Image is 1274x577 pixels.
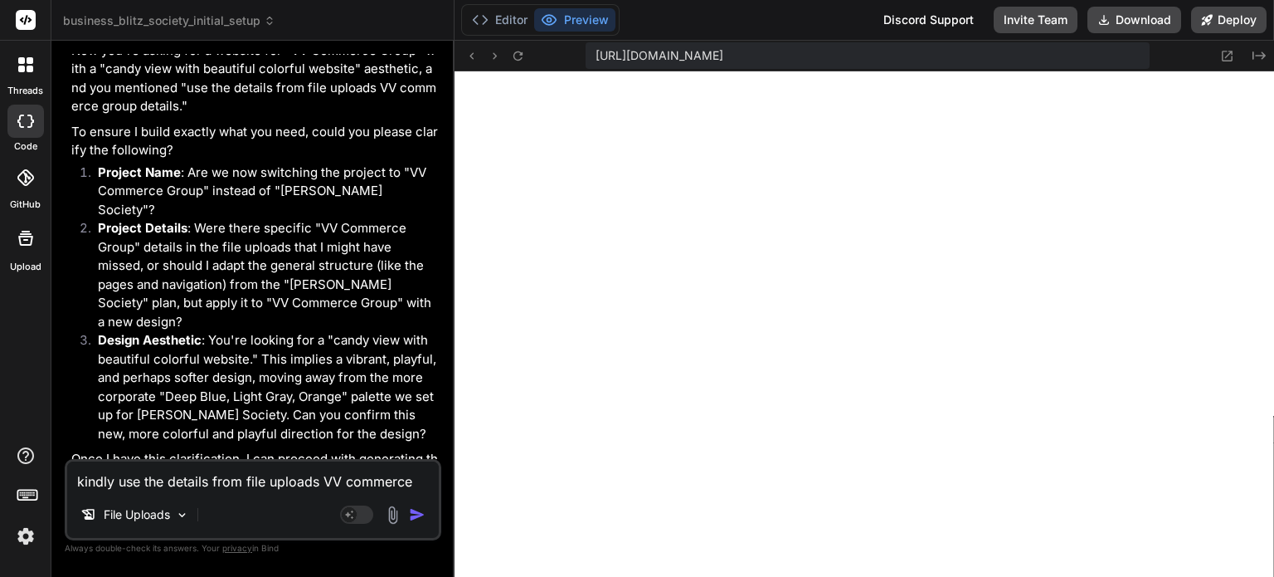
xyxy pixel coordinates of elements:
[1087,7,1181,33] button: Download
[12,522,40,550] img: settings
[98,164,181,180] strong: Project Name
[14,139,37,154] label: code
[85,331,438,443] li: : You're looking for a "candy view with beautiful colorful website." This implies a vibrant, play...
[873,7,984,33] div: Discord Support
[455,71,1274,577] iframe: Preview
[465,8,534,32] button: Editor
[383,506,402,525] img: attachment
[7,84,43,98] label: threads
[85,164,438,220] li: : Are we now switching the project to "VV Commerce Group" instead of "[PERSON_NAME] Society"?
[65,540,441,556] p: Always double-check its answers. Your in Bind
[409,506,425,523] img: icon
[994,7,1077,33] button: Invite Team
[104,506,170,523] p: File Uploads
[71,123,438,160] p: To ensure I build exactly what you need, could you please clarify the following?
[596,47,723,64] span: [URL][DOMAIN_NAME]
[10,198,41,212] label: GitHub
[98,332,202,348] strong: Design Aesthetic
[10,260,41,274] label: Upload
[71,450,438,506] p: Once I have this clarification, I can proceed with generating the "VV Commerce Group" website wit...
[63,12,275,29] span: business_blitz_society_initial_setup
[71,42,438,116] p: Now you're asking for a website for "VV Commerce Group" with a "candy view with beautiful colorfu...
[98,220,187,236] strong: Project Details
[175,508,189,522] img: Pick Models
[534,8,615,32] button: Preview
[1191,7,1267,33] button: Deploy
[85,219,438,331] li: : Were there specific "VV Commerce Group" details in the file uploads that I might have missed, o...
[222,543,252,553] span: privacy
